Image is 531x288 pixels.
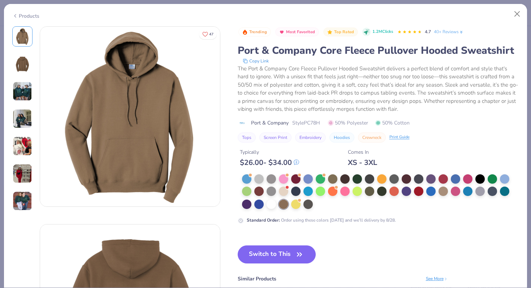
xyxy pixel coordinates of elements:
[389,134,410,140] div: Print Guide
[14,55,31,73] img: Back
[238,27,271,37] button: Badge Button
[295,132,326,143] button: Embroidery
[242,29,248,35] img: Trending sort
[426,275,448,282] div: See More
[510,7,524,21] button: Close
[14,28,31,45] img: Front
[238,245,316,263] button: Switch to This
[279,29,285,35] img: Most Favorited sort
[323,27,358,37] button: Badge Button
[372,29,393,35] span: 1.2M Clicks
[238,132,256,143] button: Tops
[40,27,220,206] img: Front
[425,29,431,35] span: 4.7
[199,29,217,39] button: Like
[209,32,213,36] span: 47
[241,57,271,65] button: copy to clipboard
[327,29,333,35] img: Top Rated sort
[292,119,320,127] span: Style PC78H
[329,132,354,143] button: Hoodies
[251,119,289,127] span: Port & Company
[275,27,319,37] button: Badge Button
[240,148,299,156] div: Typically
[12,12,39,20] div: Products
[247,217,280,223] strong: Standard Order :
[249,30,267,34] span: Trending
[238,120,247,126] img: brand logo
[434,29,464,35] a: 40+ Reviews
[358,132,386,143] button: Crewneck
[238,65,519,113] div: The Port & Company Core Fleece Pullover Hooded Sweatshirt delivers a perfect blend of comfort and...
[286,30,315,34] span: Most Favorited
[375,119,410,127] span: 50% Cotton
[13,109,32,128] img: User generated content
[238,44,519,57] div: Port & Company Core Fleece Pullover Hooded Sweatshirt
[348,148,377,156] div: Comes In
[334,30,354,34] span: Top Rated
[13,191,32,211] img: User generated content
[13,164,32,183] img: User generated content
[259,132,292,143] button: Screen Print
[247,217,396,223] div: Order using these colors [DATE] and we’ll delivery by 8/28.
[238,275,276,283] div: Similar Products
[397,26,422,38] div: 4.7 Stars
[13,136,32,156] img: User generated content
[240,158,299,167] div: $ 26.00 - $ 34.00
[328,119,368,127] span: 50% Polyester
[348,158,377,167] div: XS - 3XL
[13,82,32,101] img: User generated content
